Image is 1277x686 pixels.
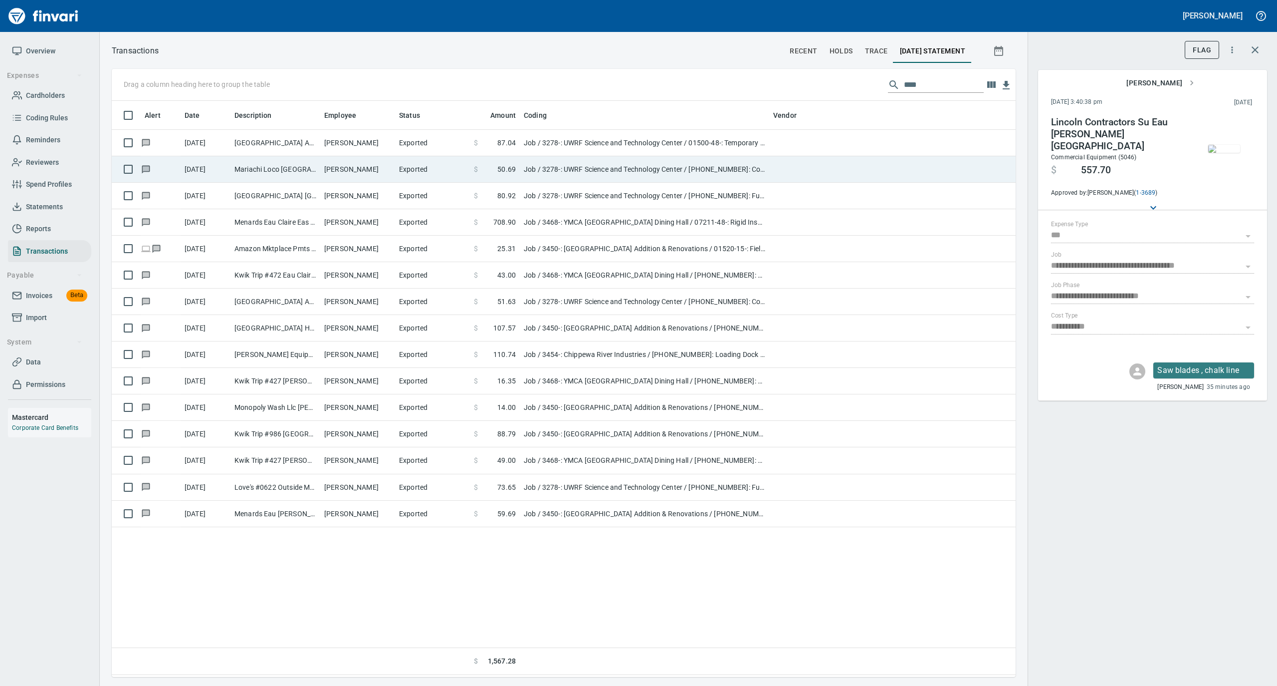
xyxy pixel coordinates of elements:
[488,656,516,667] span: 1,567.28
[1193,44,1211,56] span: Flag
[474,349,478,359] span: $
[497,482,516,492] span: 73.65
[141,404,151,410] span: Has messages
[145,109,161,121] span: Alert
[520,183,769,209] td: Job / 3278-: UWRF Science and Technology Center / [PHONE_NUMBER]: Fuel for General Conditions/CM ...
[181,368,230,394] td: [DATE]
[324,109,369,121] span: Employee
[3,266,86,285] button: Payable
[399,109,433,121] span: Status
[1051,222,1088,228] label: Expense Type
[8,351,91,373] a: Data
[145,109,174,121] span: Alert
[320,209,395,236] td: [PERSON_NAME]
[1051,313,1078,319] label: Cost Type
[181,262,230,289] td: [DATE]
[8,373,91,396] a: Permissions
[1081,164,1111,176] span: 557.70
[493,349,516,359] span: 110.74
[1157,364,1250,376] p: Saw blades , chalk line
[497,429,516,439] span: 88.79
[324,109,356,121] span: Employee
[6,4,81,28] img: Finvari
[395,394,470,421] td: Exported
[320,447,395,474] td: [PERSON_NAME]
[8,196,91,218] a: Statements
[26,356,41,368] span: Data
[320,394,395,421] td: [PERSON_NAME]
[141,351,151,357] span: Has messages
[26,312,47,324] span: Import
[520,447,769,474] td: Job / 3468-: YMCA [GEOGRAPHIC_DATA] Dining Hall / [PHONE_NUMBER]: Fuel - CM/GC Equipment / 8: Ind...
[230,394,320,421] td: Monopoly Wash Llc [PERSON_NAME] [GEOGRAPHIC_DATA]
[141,245,151,252] span: Online transaction
[12,412,91,423] h6: Mastercard
[320,368,395,394] td: [PERSON_NAME]
[185,109,213,121] span: Date
[520,262,769,289] td: Job / 3468-: YMCA [GEOGRAPHIC_DATA] Dining Hall / [PHONE_NUMBER]: Fuel - CM/GC Equipment / 8: Ind...
[12,424,78,431] a: Corporate Card Benefits
[7,269,82,282] span: Payable
[477,109,516,121] span: Amount
[399,109,420,121] span: Status
[230,130,320,156] td: [GEOGRAPHIC_DATA] Ace [GEOGRAPHIC_DATA] [GEOGRAPHIC_DATA]
[395,474,470,501] td: Exported
[7,69,82,82] span: Expenses
[497,270,516,280] span: 43.00
[493,323,516,333] span: 107.57
[320,236,395,262] td: [PERSON_NAME]
[1243,38,1267,62] button: Close transaction
[151,245,162,252] span: Has messages
[230,262,320,289] td: Kwik Trip #472 Eau Claire [GEOGRAPHIC_DATA]
[395,501,470,527] td: Exported
[1180,8,1245,23] button: [PERSON_NAME]
[112,45,159,57] nav: breadcrumb
[395,368,470,394] td: Exported
[395,421,470,447] td: Exported
[230,421,320,447] td: Kwik Trip #986 [GEOGRAPHIC_DATA]
[497,191,516,201] span: 80.92
[181,421,230,447] td: [DATE]
[773,109,797,121] span: Vendor
[520,209,769,236] td: Job / 3468-: YMCA [GEOGRAPHIC_DATA] Dining Hall / 07211-48-: Rigid Insulation M&J Inst / 2: Material
[1183,10,1243,21] h5: [PERSON_NAME]
[520,421,769,447] td: Job / 3450-: [GEOGRAPHIC_DATA] Addition & Renovations / [PHONE_NUMBER]: Fuel for General Conditio...
[185,109,200,121] span: Date
[320,130,395,156] td: [PERSON_NAME]
[395,447,470,474] td: Exported
[474,656,478,667] span: $
[26,223,51,235] span: Reports
[490,109,516,121] span: Amount
[26,134,60,146] span: Reminders
[141,272,151,278] span: Has messages
[320,474,395,501] td: [PERSON_NAME]
[230,474,320,501] td: Love's #0622 Outside Menomonie [GEOGRAPHIC_DATA]
[984,39,1016,63] button: Show transactions within a particular date range
[26,201,63,213] span: Statements
[234,109,272,121] span: Description
[320,501,395,527] td: [PERSON_NAME]
[181,342,230,368] td: [DATE]
[474,455,478,465] span: $
[8,285,91,307] a: InvoicesBeta
[141,483,151,490] span: Has messages
[8,129,91,151] a: Reminders
[520,315,769,342] td: Job / 3450-: [GEOGRAPHIC_DATA] Addition & Renovations / [PHONE_NUMBER]: Consumable CM/GC / 8: Ind...
[497,402,516,412] span: 14.00
[395,342,470,368] td: Exported
[474,138,478,148] span: $
[181,130,230,156] td: [DATE]
[524,109,547,121] span: Coding
[181,289,230,315] td: [DATE]
[830,45,853,57] span: holds
[474,297,478,307] span: $
[474,164,478,174] span: $
[66,290,87,301] span: Beta
[320,183,395,209] td: [PERSON_NAME]
[999,78,1014,93] button: Download Table
[230,209,320,236] td: Menards Eau Claire Eas Eau Claire WI
[320,156,395,183] td: [PERSON_NAME]
[497,297,516,307] span: 51.63
[141,510,151,516] span: Has messages
[474,323,478,333] span: $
